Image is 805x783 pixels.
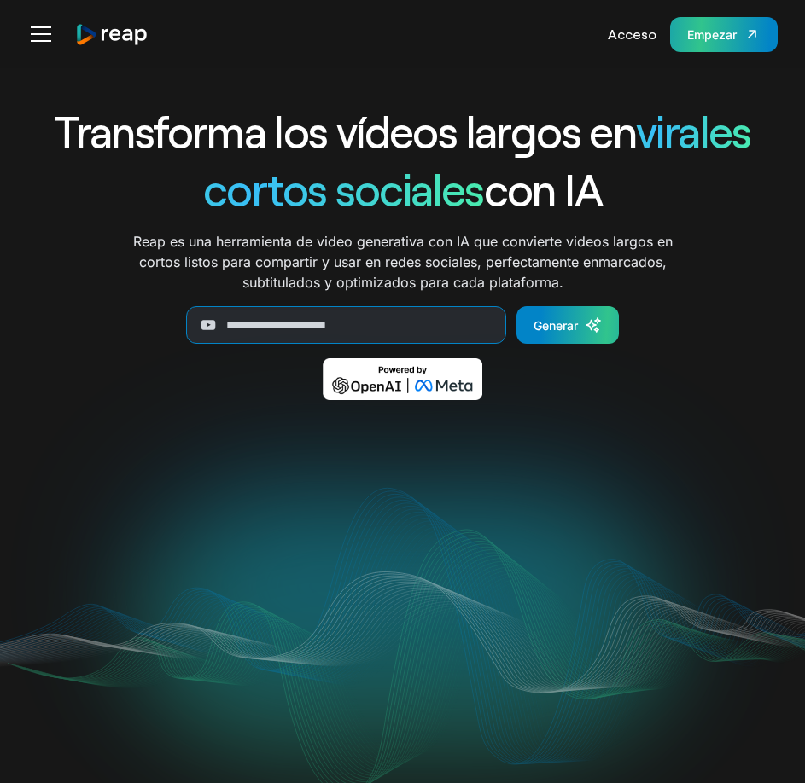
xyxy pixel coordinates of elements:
font: Empezar [687,27,737,42]
a: Empezar [670,17,778,52]
a: Generar [516,306,619,344]
font: virales [636,104,751,158]
form: Generar formulario [48,306,758,344]
a: Acceso [608,14,656,55]
font: Transforma los vídeos largos en [54,104,636,158]
font: Reap es una herramienta de video generativa con IA que convierte videos largos en cortos listos p... [133,233,673,291]
font: cortos sociales [203,162,484,216]
a: hogar [75,23,149,46]
img: Desarrollado por OpenAI y Meta [323,358,482,400]
img: logotipo de cosechar [75,23,149,46]
div: menú [27,14,61,55]
font: Acceso [608,26,656,42]
font: Generar [534,318,578,333]
font: con IA [484,162,602,216]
